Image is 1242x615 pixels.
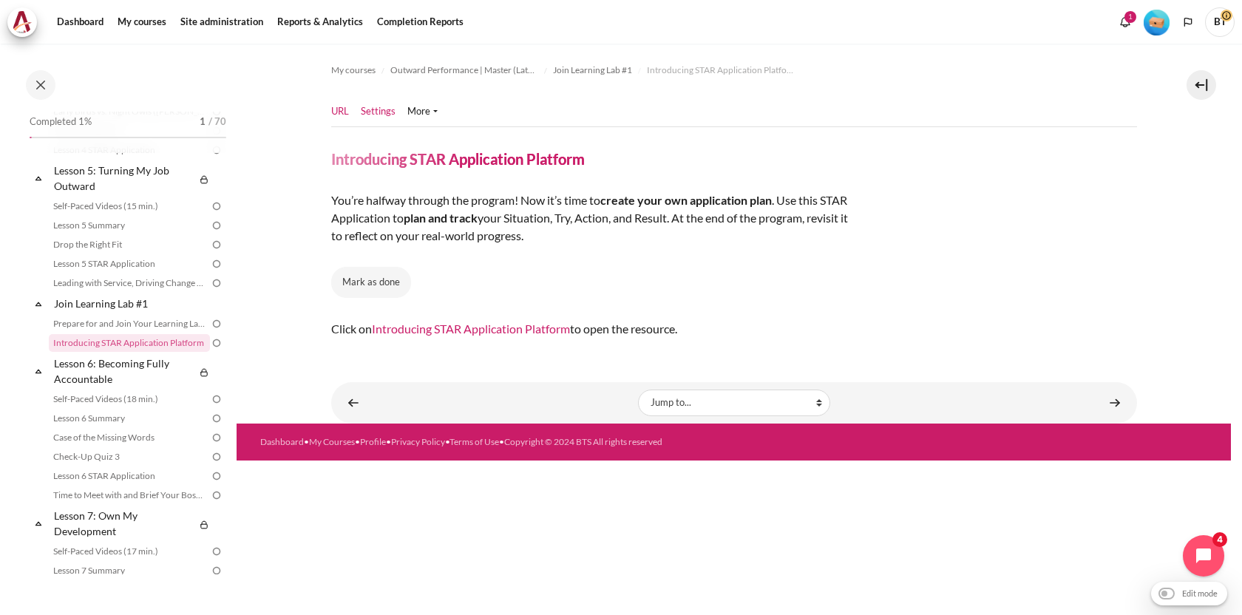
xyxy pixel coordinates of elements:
img: To do [210,238,223,251]
a: Case of the Missing Words [49,429,210,446]
span: My courses [331,64,376,77]
a: Lesson 5 Summary [49,217,210,234]
a: More [407,104,438,119]
img: To do [210,469,223,483]
a: Settings [361,104,396,119]
a: Prepare for and Join Your Learning Lab Session #1 [49,315,210,333]
div: 1% [30,137,32,138]
span: 1 [200,115,206,129]
a: Site administration [175,7,268,37]
img: To do [210,545,223,558]
img: To do [210,431,223,444]
div: Click on to open the resource. [331,320,1137,338]
a: Lesson 5 STAR Application [49,255,210,273]
span: Completed 1% [30,115,92,129]
a: Drop the Right Fit [49,236,210,254]
img: To do [210,200,223,213]
img: To do [210,336,223,350]
a: Privacy Policy [391,436,445,447]
img: To do [210,450,223,463]
img: To do [210,412,223,425]
a: Lesson 6 STAR Application [49,467,210,485]
img: To do [210,276,223,290]
a: Dashboard [260,436,304,447]
a: Dashboard [52,7,109,37]
a: Outward Performance | Master (Latest) [390,61,538,79]
section: Content [237,44,1231,424]
a: Self-Paced Videos (18 min.) [49,390,210,408]
a: Introducing STAR Application Platform [49,334,210,352]
span: BT [1205,7,1235,37]
a: Lesson 7 Summary [49,562,210,580]
a: Architeck Architeck [7,7,44,37]
img: To do [210,393,223,406]
a: Copyright © 2024 BTS All rights reserved [504,436,662,447]
a: Join Learning Lab #1 [52,293,210,313]
a: Self-Paced Videos (18 min.) ▶︎ [1100,388,1130,417]
div: You’re halfway through the program! Now it’s time to . Use this STAR Application to your Situatio... [331,191,849,245]
a: Check-Up Quiz 3 [49,448,210,466]
a: Level #1 [1138,8,1175,35]
a: Terms of Use [449,436,499,447]
img: To do [210,564,223,577]
nav: Navigation bar [331,58,1137,82]
span: Collapse [31,171,46,186]
img: To do [210,489,223,502]
a: Introducing STAR Application Platform [372,322,570,336]
button: Languages [1177,11,1199,33]
strong: plan and track [404,211,478,225]
a: Time to Meet with and Brief Your Boss #1 [49,486,210,504]
span: Join Learning Lab #1 [553,64,632,77]
a: Lesson 7: Own My Development [52,506,195,541]
div: Level #1 [1144,8,1170,35]
span: Collapse [31,364,46,378]
span: Introducing STAR Application Platform [647,64,795,77]
a: My courses [112,7,172,37]
a: URL [331,104,349,119]
img: Level #1 [1144,10,1170,35]
div: Show notification window with 1 new notifications [1114,11,1136,33]
a: Reports & Analytics [272,7,368,37]
a: Introducing STAR Application Platform [647,61,795,79]
span: Outward Performance | Master (Latest) [390,64,538,77]
a: Lesson 5: Turning My Job Outward [52,160,195,196]
a: Leading with Service, Driving Change (Pucknalin's Story) [49,274,210,292]
span: / 70 [208,115,226,129]
a: My courses [331,61,376,79]
span: Collapse [31,516,46,531]
a: Self-Paced Videos (15 min.) [49,197,210,215]
img: To do [210,219,223,232]
strong: create your own application plan [600,193,772,207]
a: Completed 1% 1 / 70 [30,112,226,153]
a: User menu [1205,7,1235,37]
a: Lesson 6 Summary [49,410,210,427]
button: Mark Introducing STAR Application Platform as done [331,267,411,298]
a: Join Learning Lab #1 [553,61,632,79]
span: Collapse [31,296,46,311]
a: Completion Reports [372,7,469,37]
h4: Introducing STAR Application Platform [331,149,585,169]
a: Self-Paced Videos (17 min.) [49,543,210,560]
img: To do [210,317,223,330]
a: Lesson 6: Becoming Fully Accountable [52,353,195,389]
a: Profile [360,436,386,447]
a: My Courses [309,436,355,447]
div: • • • • • [260,435,783,449]
a: ◀︎ Prepare for and Join Your Learning Lab Session #1 [339,388,368,417]
div: 1 [1124,11,1136,23]
img: Architeck [12,11,33,33]
img: To do [210,257,223,271]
